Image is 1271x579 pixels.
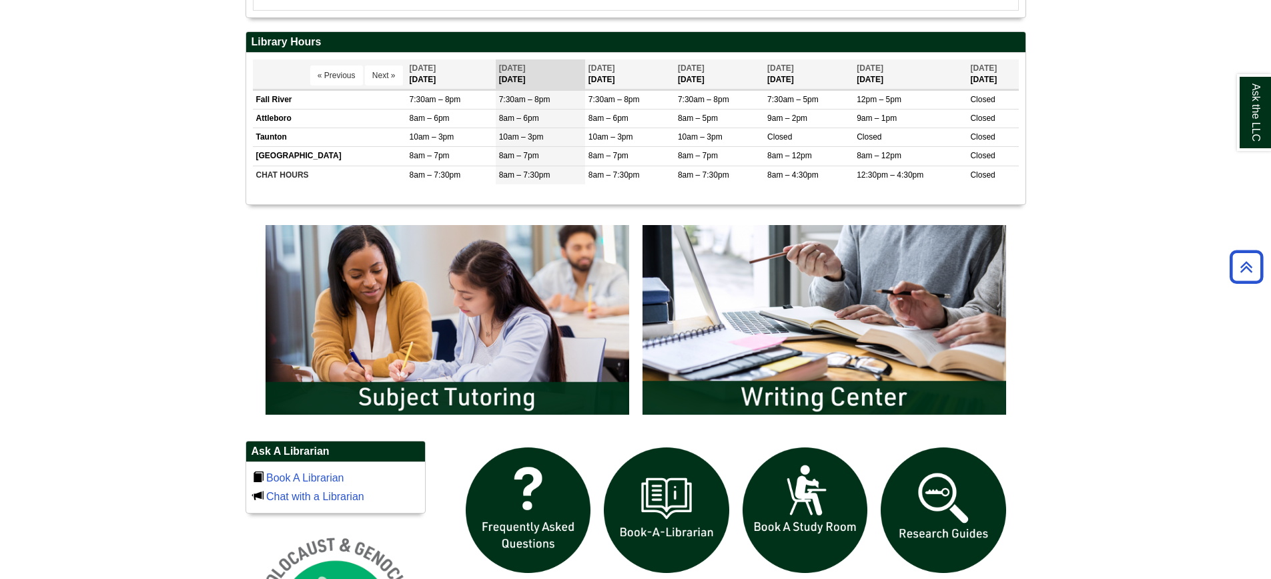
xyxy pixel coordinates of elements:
[410,95,461,104] span: 7:30am – 8pm
[499,95,550,104] span: 7:30am – 8pm
[970,63,997,73] span: [DATE]
[970,132,995,142] span: Closed
[410,151,450,160] span: 8am – 7pm
[410,63,436,73] span: [DATE]
[406,59,496,89] th: [DATE]
[970,114,995,123] span: Closed
[857,151,901,160] span: 8am – 12pm
[253,166,406,184] td: CHAT HOURS
[857,170,923,180] span: 12:30pm – 4:30pm
[410,114,450,123] span: 8am – 6pm
[675,59,764,89] th: [DATE]
[857,132,881,142] span: Closed
[588,170,640,180] span: 8am – 7:30pm
[253,110,406,128] td: Attleboro
[365,65,403,85] button: Next »
[767,95,819,104] span: 7:30am – 5pm
[970,170,995,180] span: Closed
[253,90,406,109] td: Fall River
[259,218,1013,427] div: slideshow
[1225,258,1268,276] a: Back to Top
[678,170,729,180] span: 8am – 7:30pm
[588,95,640,104] span: 7:30am – 8pm
[588,63,615,73] span: [DATE]
[970,151,995,160] span: Closed
[588,151,628,160] span: 8am – 7pm
[410,170,461,180] span: 8am – 7:30pm
[246,32,1025,53] h2: Library Hours
[499,151,539,160] span: 8am – 7pm
[857,95,901,104] span: 12pm – 5pm
[678,132,723,142] span: 10am – 3pm
[857,114,897,123] span: 9am – 1pm
[853,59,967,89] th: [DATE]
[253,128,406,147] td: Taunton
[764,59,853,89] th: [DATE]
[588,132,633,142] span: 10am – 3pm
[499,114,539,123] span: 8am – 6pm
[767,63,794,73] span: [DATE]
[970,95,995,104] span: Closed
[496,59,585,89] th: [DATE]
[967,59,1018,89] th: [DATE]
[678,63,705,73] span: [DATE]
[499,170,550,180] span: 8am – 7:30pm
[767,170,819,180] span: 8am – 4:30pm
[678,114,718,123] span: 8am – 5pm
[266,491,364,502] a: Chat with a Librarian
[410,132,454,142] span: 10am – 3pm
[246,441,425,462] h2: Ask A Librarian
[499,132,544,142] span: 10am – 3pm
[253,147,406,166] td: [GEOGRAPHIC_DATA]
[636,218,1013,421] img: Writing Center Information
[259,218,636,421] img: Subject Tutoring Information
[588,114,628,123] span: 8am – 6pm
[678,95,729,104] span: 7:30am – 8pm
[767,114,807,123] span: 9am – 2pm
[767,132,792,142] span: Closed
[499,63,526,73] span: [DATE]
[585,59,675,89] th: [DATE]
[767,151,812,160] span: 8am – 12pm
[266,472,344,484] a: Book A Librarian
[678,151,718,160] span: 8am – 7pm
[310,65,363,85] button: « Previous
[857,63,883,73] span: [DATE]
